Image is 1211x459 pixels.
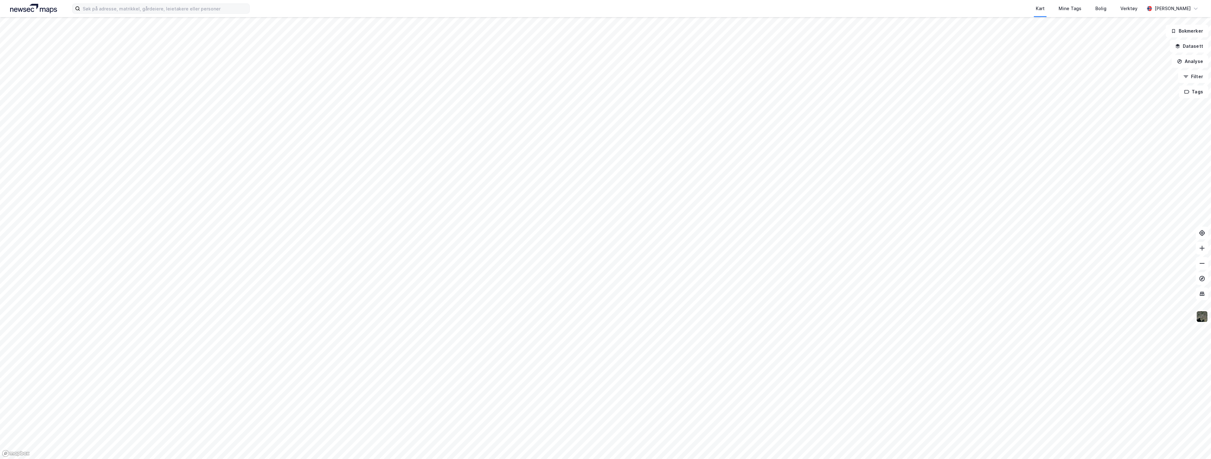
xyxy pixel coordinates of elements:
input: Søk på adresse, matrikkel, gårdeiere, leietakere eller personer [80,4,249,13]
img: logo.a4113a55bc3d86da70a041830d287a7e.svg [10,4,57,13]
div: Bolig [1095,5,1106,12]
div: Mine Tags [1059,5,1081,12]
div: Kontrollprogram for chat [1179,429,1211,459]
iframe: Chat Widget [1179,429,1211,459]
div: Kart [1036,5,1045,12]
div: Verktøy [1120,5,1137,12]
div: [PERSON_NAME] [1155,5,1191,12]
